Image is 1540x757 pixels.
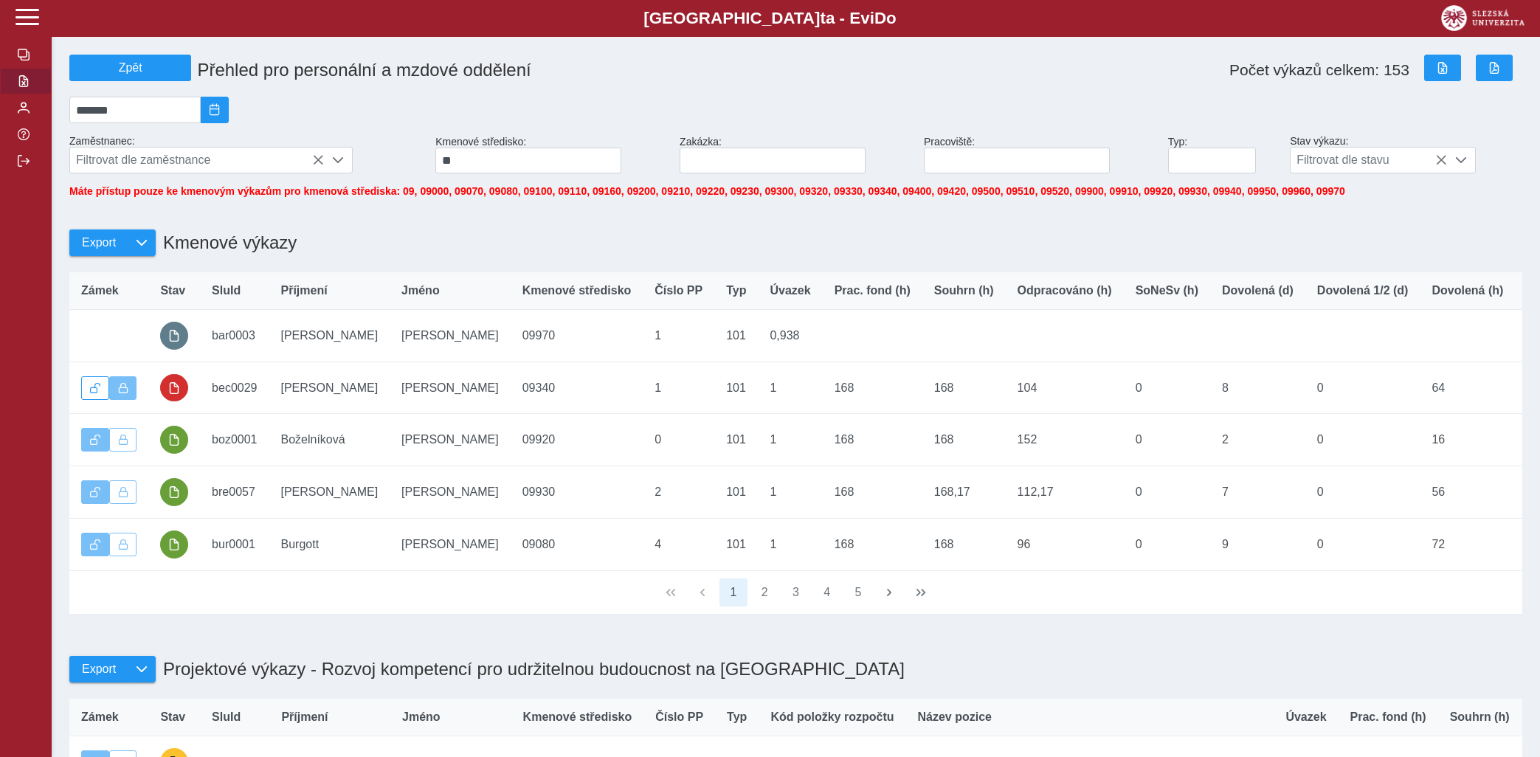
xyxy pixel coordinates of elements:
[1229,61,1409,79] span: Počet výkazů celkem: 153
[70,148,324,173] span: Filtrovat dle zaměstnance
[160,374,188,402] button: uzamčeno
[1305,362,1420,414] td: 0
[402,711,441,724] span: Jméno
[643,310,714,362] td: 1
[160,322,188,350] button: prázdný
[655,711,703,724] span: Číslo PP
[511,518,643,570] td: 09080
[511,414,643,466] td: 09920
[1210,414,1305,466] td: 2
[1222,284,1294,297] span: Dovolená (d)
[81,711,119,724] span: Zámek
[934,284,994,297] span: Souhrn (h)
[1136,284,1198,297] span: SoNeSv (h)
[69,55,191,81] button: Zpět
[1305,518,1420,570] td: 0
[200,362,269,414] td: bec0029
[1210,466,1305,519] td: 7
[922,414,1006,466] td: 168
[820,9,825,27] span: t
[281,711,328,724] span: Příjmení
[390,518,511,570] td: [PERSON_NAME]
[770,711,894,724] span: Kód položky rozpočtu
[770,284,810,297] span: Úvazek
[1285,711,1326,724] span: Úvazek
[1124,518,1210,570] td: 0
[823,414,922,466] td: 168
[758,362,822,414] td: 1
[750,578,778,606] button: 2
[1291,148,1447,173] span: Filtrovat dle stavu
[823,362,922,414] td: 168
[511,310,643,362] td: 09970
[63,129,429,179] div: Zaměstnanec:
[401,284,440,297] span: Jméno
[156,651,905,687] h1: Projektové výkazy - Rozvoj kompetencí pro udržitelnou budoucnost na [GEOGRAPHIC_DATA]
[1450,711,1510,724] span: Souhrn (h)
[1317,284,1409,297] span: Dovolená 1/2 (d)
[643,466,714,519] td: 2
[200,310,269,362] td: bar0003
[44,9,1496,28] b: [GEOGRAPHIC_DATA] a - Evi
[643,362,714,414] td: 1
[835,284,911,297] span: Prac. fond (h)
[922,518,1006,570] td: 168
[390,362,511,414] td: [PERSON_NAME]
[160,284,185,297] span: Stav
[1420,466,1515,519] td: 56
[1432,284,1503,297] span: Dovolená (h)
[874,9,886,27] span: D
[1441,5,1525,31] img: logo_web_su.png
[212,284,241,297] span: SluId
[1420,414,1515,466] td: 16
[269,414,390,466] td: Boželníková
[643,518,714,570] td: 4
[109,376,137,400] button: Výkaz uzamčen.
[269,310,390,362] td: [PERSON_NAME]
[69,656,128,682] button: Export
[714,414,758,466] td: 101
[918,130,1162,179] div: Pracoviště:
[1006,362,1124,414] td: 104
[674,130,918,179] div: Zakázka:
[200,518,269,570] td: bur0001
[523,711,632,724] span: Kmenové středisko
[714,518,758,570] td: 101
[1284,129,1528,179] div: Stav výkazu:
[782,578,810,606] button: 3
[82,663,116,676] span: Export
[1424,55,1461,81] button: Export do Excelu
[160,426,188,454] button: podepsáno
[813,578,841,606] button: 4
[81,428,109,452] button: Výkaz je odemčen.
[922,466,1006,519] td: 168,17
[1420,362,1515,414] td: 64
[823,518,922,570] td: 168
[1210,518,1305,570] td: 9
[160,711,185,724] span: Stav
[758,518,822,570] td: 1
[844,578,872,606] button: 5
[81,480,109,504] button: Výkaz je odemčen.
[1420,518,1515,570] td: 72
[719,578,747,606] button: 1
[81,533,109,556] button: Výkaz je odemčen.
[1350,711,1426,724] span: Prac. fond (h)
[758,310,822,362] td: 0,938
[1305,466,1420,519] td: 0
[429,130,674,179] div: Kmenové středisko:
[390,466,511,519] td: [PERSON_NAME]
[1210,362,1305,414] td: 8
[917,711,991,724] span: Název pozice
[643,414,714,466] td: 0
[269,362,390,414] td: [PERSON_NAME]
[191,54,924,86] h1: Přehled pro personální a mzdové oddělení
[200,466,269,519] td: bre0057
[1476,55,1513,81] button: Export do PDF
[1124,362,1210,414] td: 0
[269,466,390,519] td: [PERSON_NAME]
[160,478,188,506] button: podepsáno
[823,466,922,519] td: 168
[726,284,746,297] span: Typ
[69,229,128,256] button: Export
